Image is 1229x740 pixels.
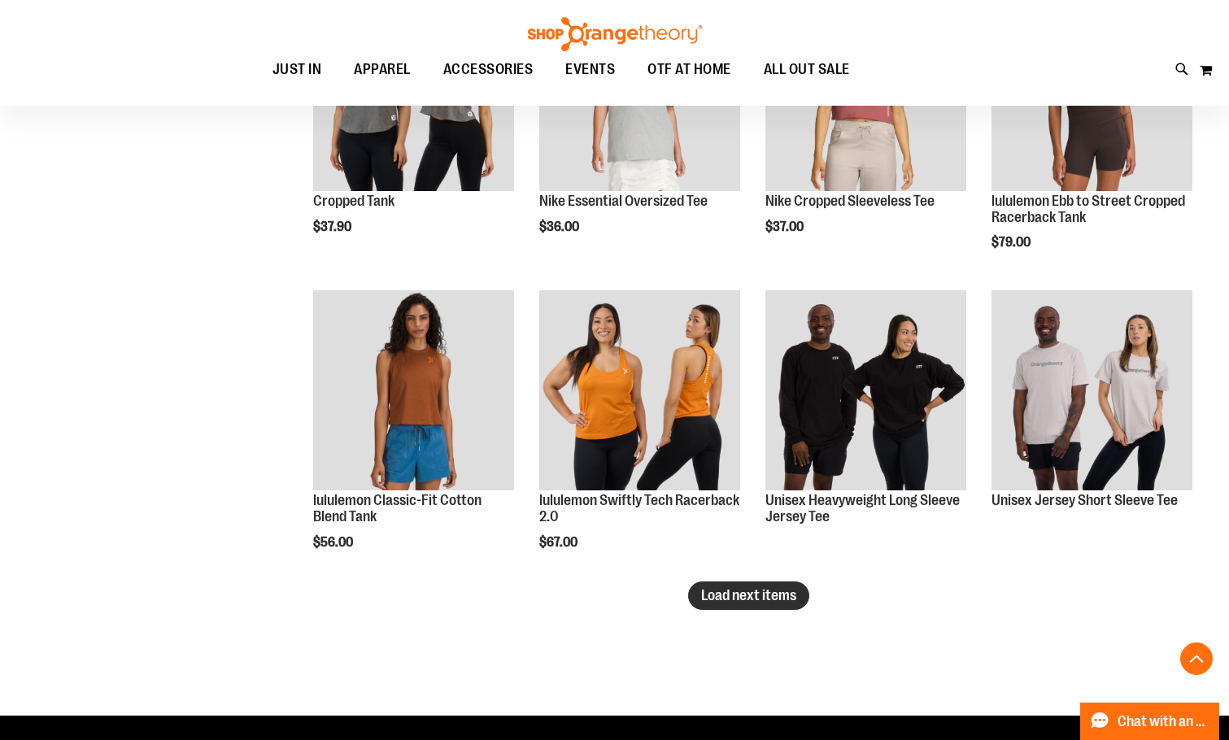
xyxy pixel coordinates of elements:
[991,290,1192,494] a: OTF Unisex Jersey SS Tee Grey
[531,282,748,591] div: product
[525,17,704,51] img: Shop Orangetheory
[983,282,1201,535] div: product
[1118,714,1209,729] span: Chat with an Expert
[991,290,1192,491] img: OTF Unisex Jersey SS Tee Grey
[765,492,960,525] a: Unisex Heavyweight Long Sleeve Jersey Tee
[991,492,1178,508] a: Unisex Jersey Short Sleeve Tee
[313,535,355,550] span: $56.00
[313,220,354,234] span: $37.90
[313,290,514,491] img: lululemon Classic-Fit Cotton Blend Tank
[539,220,582,234] span: $36.00
[765,193,935,209] a: Nike Cropped Sleeveless Tee
[991,235,1033,250] span: $79.00
[305,282,522,591] div: product
[313,193,394,209] a: Cropped Tank
[757,282,974,551] div: product
[313,290,514,494] a: lululemon Classic-Fit Cotton Blend Tank
[354,51,411,88] span: APPAREL
[443,51,534,88] span: ACCESSORIES
[647,51,731,88] span: OTF AT HOME
[272,51,322,88] span: JUST IN
[539,290,740,491] img: lululemon Swiftly Tech Racerback 2.0
[688,581,809,610] button: Load next items
[701,587,796,603] span: Load next items
[765,220,806,234] span: $37.00
[1180,642,1213,675] button: Back To Top
[539,535,580,550] span: $67.00
[539,492,739,525] a: lululemon Swiftly Tech Racerback 2.0
[764,51,850,88] span: ALL OUT SALE
[1080,703,1220,740] button: Chat with an Expert
[765,290,966,491] img: OTF Unisex Heavyweight Long Sleeve Jersey Tee Black
[991,193,1185,225] a: lululemon Ebb to Street Cropped Racerback Tank
[539,290,740,494] a: lululemon Swiftly Tech Racerback 2.0
[539,193,708,209] a: Nike Essential Oversized Tee
[565,51,615,88] span: EVENTS
[313,492,482,525] a: lululemon Classic-Fit Cotton Blend Tank
[765,290,966,494] a: OTF Unisex Heavyweight Long Sleeve Jersey Tee Black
